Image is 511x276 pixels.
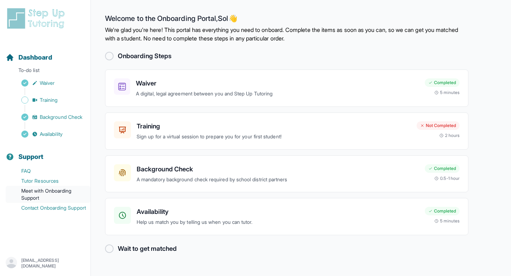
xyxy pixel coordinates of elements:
[105,26,468,43] p: We're glad you're here! This portal has everything you need to onboard. Complete the items as soo...
[6,78,90,88] a: Waiver
[425,78,460,87] div: Completed
[137,207,419,217] h3: Availability
[434,90,460,95] div: 5 minutes
[6,257,85,270] button: [EMAIL_ADDRESS][DOMAIN_NAME]
[3,140,88,165] button: Support
[6,7,69,30] img: logo
[417,121,460,130] div: Not Completed
[21,258,85,269] p: [EMAIL_ADDRESS][DOMAIN_NAME]
[6,176,90,186] a: Tutor Resources
[137,164,419,174] h3: Background Check
[3,67,88,77] p: To-do list
[6,95,90,105] a: Training
[105,155,468,193] a: Background CheckA mandatory background check required by school district partnersCompleted0.5-1 hour
[137,218,419,226] p: Help us match you by telling us when you can tutor.
[137,133,411,141] p: Sign up for a virtual session to prepare you for your first student!
[434,218,460,224] div: 5 minutes
[3,41,88,65] button: Dashboard
[425,207,460,215] div: Completed
[136,78,419,88] h3: Waiver
[137,176,419,184] p: A mandatory background check required by school district partners
[6,129,90,139] a: Availability
[18,152,44,162] span: Support
[6,166,90,176] a: FAQ
[136,90,419,98] p: A digital, legal agreement between you and Step Up Tutoring
[6,203,90,213] a: Contact Onboarding Support
[105,70,468,107] a: WaiverA digital, legal agreement between you and Step Up TutoringCompleted5 minutes
[118,244,177,254] h2: Wait to get matched
[40,79,55,87] span: Waiver
[6,186,90,203] a: Meet with Onboarding Support
[118,51,171,61] h2: Onboarding Steps
[18,53,52,62] span: Dashboard
[425,164,460,173] div: Completed
[105,14,468,26] h2: Welcome to the Onboarding Portal, Sol 👋
[40,96,58,104] span: Training
[434,176,460,181] div: 0.5-1 hour
[439,133,460,138] div: 2 hours
[40,131,62,138] span: Availability
[137,121,411,131] h3: Training
[6,112,90,122] a: Background Check
[105,198,468,235] a: AvailabilityHelp us match you by telling us when you can tutor.Completed5 minutes
[6,53,52,62] a: Dashboard
[105,112,468,150] a: TrainingSign up for a virtual session to prepare you for your first student!Not Completed2 hours
[40,114,82,121] span: Background Check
